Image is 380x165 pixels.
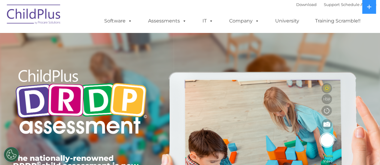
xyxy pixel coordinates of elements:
[309,15,366,27] a: Training Scramble!!
[196,15,219,27] a: IT
[4,0,64,30] img: ChildPlus by Procare Solutions
[223,15,265,27] a: Company
[296,2,317,7] a: Download
[4,147,19,162] button: Cookies Settings
[296,2,376,7] font: |
[13,61,149,144] img: Copyright - DRDP Logo Light
[98,15,138,27] a: Software
[269,15,305,27] a: University
[142,15,193,27] a: Assessments
[324,2,340,7] a: Support
[341,2,376,7] a: Schedule A Demo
